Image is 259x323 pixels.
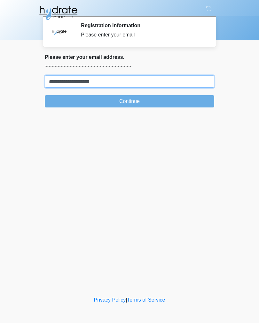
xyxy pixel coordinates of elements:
button: Continue [45,95,214,107]
a: | [126,297,127,303]
div: Please enter your email [81,31,205,39]
h2: Please enter your email address. [45,54,214,60]
a: Privacy Policy [94,297,126,303]
p: ~~~~~~~~~~~~~~~~~~~~~~~~~~~~~ [45,63,214,70]
img: Hydrate IV Bar - Fort Collins Logo [38,5,78,21]
a: Terms of Service [127,297,165,303]
img: Agent Avatar [50,22,69,42]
